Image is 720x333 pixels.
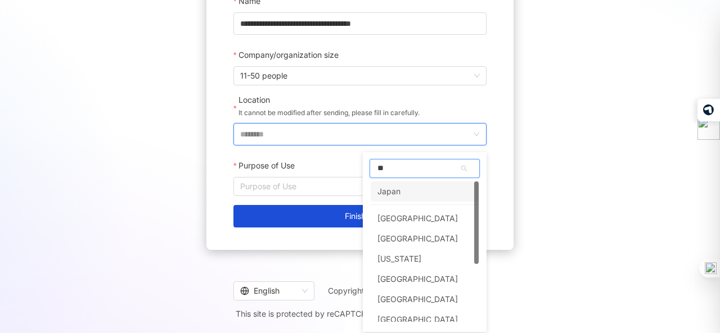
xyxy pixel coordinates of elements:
[233,12,487,35] input: Name
[377,289,458,309] div: [GEOGRAPHIC_DATA]
[28,260,204,272] div: Destination
[377,269,458,289] div: [GEOGRAPHIC_DATA]
[240,67,480,85] span: 11-50 people
[236,307,484,321] span: This site is protected by reCAPTCHA
[371,208,479,229] div: Nepal
[371,289,479,309] div: Panama
[377,208,458,229] div: [GEOGRAPHIC_DATA]
[473,131,480,138] span: down
[53,15,74,24] span: xTiles
[240,282,298,300] div: English
[371,309,479,330] div: Papua New Guinea
[377,181,400,202] div: Japan
[46,275,84,288] span: Inbox Panel
[371,269,479,289] div: Palestinian Territories
[233,44,346,66] label: Company/organization size
[705,262,717,274] img: one_i.png
[238,107,420,118] p: It cannot be modified after sending, please fill in carefully.
[377,249,421,269] div: [US_STATE]
[233,154,303,177] label: Purpose of Use
[233,205,487,227] button: Finished
[29,71,210,107] img: ADKq_NZco6Q7wAOwBuy5BCu_Mb2HhSmda_cdUOaEzeTZfFKDnxF7sHU3L99A__8y54yvhpAxPyOmnEiGhZxjC77gOb6JAbUZ5...
[377,229,458,249] div: [GEOGRAPHIC_DATA]
[136,149,197,163] span: Clear all and close
[83,303,164,314] span: Save as Note in xTiles
[377,309,458,330] div: [GEOGRAPHIC_DATA]
[371,229,479,249] div: Pakistan
[328,284,487,298] span: Copyright © 2025 All Rights Reserved.
[44,116,81,130] span: Clip more:
[371,181,479,202] div: Japan
[345,212,375,221] span: Finished
[371,249,479,269] div: Palau
[238,94,420,106] div: Location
